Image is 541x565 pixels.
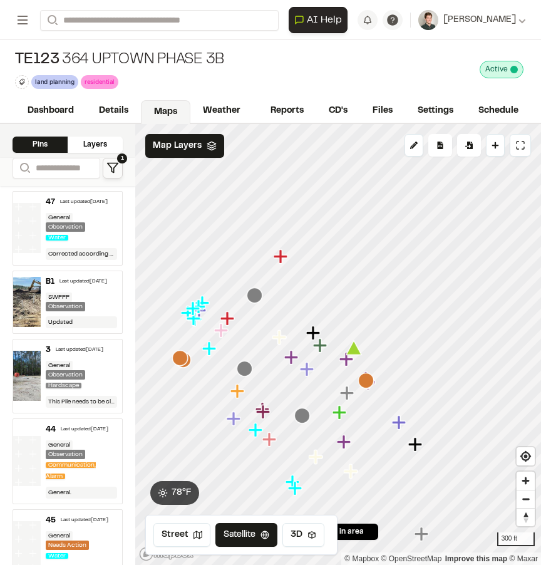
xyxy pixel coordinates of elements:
[274,249,290,265] div: Map marker
[517,447,535,465] button: Find my location
[13,277,41,327] img: file
[286,474,302,490] div: Map marker
[262,432,279,448] div: Map marker
[46,302,85,311] div: Observation
[46,370,85,380] div: Observation
[445,554,507,563] a: Map feedback
[418,10,526,30] button: [PERSON_NAME]
[46,316,118,328] div: Updated
[46,276,54,288] div: B1
[181,305,197,321] div: Map marker
[150,481,199,505] button: 78°F
[517,490,535,508] span: Zoom out
[361,374,378,390] div: Map marker
[187,311,203,327] div: Map marker
[284,350,301,366] div: Map marker
[480,61,523,78] div: This project is active and counting against your active project count.
[309,449,325,465] div: Map marker
[117,153,127,163] span: 1
[46,361,73,370] div: General
[186,301,202,317] div: Map marker
[192,299,208,315] div: Map marker
[288,480,304,497] div: Map marker
[517,472,535,490] span: Zoom in
[139,547,194,561] a: Mapbox logo
[86,99,141,123] a: Details
[359,371,375,387] div: Map marker
[510,66,518,73] span: This project is active and counting against your active project count.
[46,553,68,559] span: Water
[13,203,41,253] img: banner-white.png
[360,99,405,123] a: Files
[175,352,192,368] div: Map marker
[46,515,56,526] div: 45
[61,426,108,433] div: Last updated [DATE]
[289,7,353,33] div: Open AI Assistant
[46,424,56,435] div: 44
[46,345,51,356] div: 3
[220,311,237,327] div: Map marker
[256,404,272,420] div: Map marker
[46,222,85,232] div: Observation
[312,526,364,537] span: 43 pins in area
[81,75,118,88] div: residential
[307,13,342,28] span: AI Help
[247,288,263,304] div: Map marker
[202,341,219,357] div: Map marker
[517,508,535,526] button: Reset bearing to north
[46,531,73,541] div: General
[418,10,438,30] img: User
[172,350,188,366] div: Map marker
[46,197,55,208] div: 47
[344,464,360,480] div: Map marker
[428,134,452,157] div: No pins available to export
[61,517,108,524] div: Last updated [DATE]
[415,526,431,542] div: Map marker
[339,351,356,368] div: Map marker
[141,100,190,124] a: Maps
[408,437,425,453] div: Map marker
[517,490,535,508] button: Zoom out
[15,50,224,70] div: 364 Uptown Phase 3B
[443,13,516,27] span: [PERSON_NAME]
[188,311,204,328] div: Map marker
[316,99,360,123] a: CD's
[485,64,508,75] span: Active
[172,486,192,500] span: 78 ° F
[135,124,541,565] canvas: Map
[300,361,316,378] div: Map marker
[337,434,353,450] div: Map marker
[346,340,363,356] div: Map marker
[13,351,41,401] img: file
[46,396,118,408] div: This Pile needs to be cleaned up.
[46,450,85,459] div: Observation
[15,99,86,123] a: Dashboard
[190,99,258,123] a: Weather
[237,361,253,377] div: Map marker
[214,323,230,339] div: Map marker
[56,346,103,354] div: Last updated [DATE]
[381,554,442,563] a: OpenStreetMap
[46,293,72,302] div: SWPPP
[46,235,68,241] span: Water
[230,383,247,400] div: Map marker
[103,158,123,179] button: 1
[195,295,212,311] div: Map marker
[497,532,535,546] div: 300 ft
[13,137,68,153] div: Pins
[59,278,107,286] div: Last updated [DATE]
[361,375,378,391] div: Map marker
[46,487,118,499] div: General.
[249,422,265,438] div: Map marker
[46,383,81,388] span: Hardscape
[46,462,96,479] span: Communication, Alarm
[13,158,35,179] button: Search
[289,7,348,33] button: Open AI Assistant
[255,402,272,418] div: Map marker
[68,137,123,153] div: Layers
[153,523,210,547] button: Street
[344,554,379,563] a: Mapbox
[60,199,108,206] div: Last updated [DATE]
